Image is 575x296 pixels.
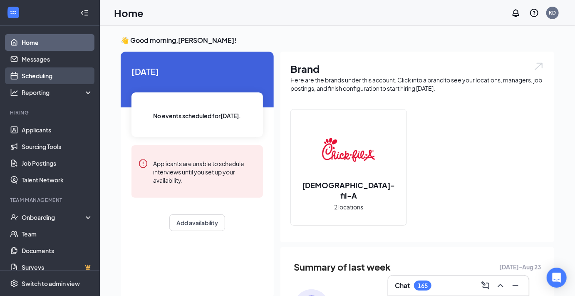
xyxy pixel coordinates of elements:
div: Applicants are unable to schedule interviews until you set up your availability. [153,159,256,184]
div: Team Management [10,197,91,204]
a: Talent Network [22,172,93,188]
svg: Collapse [80,9,89,17]
a: Messages [22,51,93,67]
div: KD [549,9,556,16]
span: [DATE] [131,65,263,78]
div: Reporting [22,88,93,97]
div: Onboarding [22,213,86,221]
a: Job Postings [22,155,93,172]
img: Chick-fil-A [322,123,375,177]
a: Team [22,226,93,242]
div: Open Intercom Messenger [547,268,567,288]
svg: Settings [10,279,18,288]
svg: ChevronUp [496,281,506,291]
svg: Analysis [10,88,18,97]
h2: [DEMOGRAPHIC_DATA]-fil-A [291,180,406,201]
a: Scheduling [22,67,93,84]
button: Minimize [509,279,522,292]
span: [DATE] - Aug 23 [499,262,541,271]
svg: Minimize [511,281,520,291]
div: 165 [418,282,428,289]
span: 2 locations [334,202,363,211]
a: Applicants [22,122,93,138]
svg: UserCheck [10,213,18,221]
h1: Brand [290,62,544,76]
button: ChevronUp [494,279,507,292]
button: Add availability [169,214,225,231]
h1: Home [114,6,144,20]
a: Home [22,34,93,51]
span: Summary of last week [294,260,391,274]
a: Documents [22,242,93,259]
div: Hiring [10,109,91,116]
h3: Chat [395,281,410,290]
div: Switch to admin view [22,279,80,288]
h3: 👋 Good morning, [PERSON_NAME] ! [121,36,554,45]
svg: Error [138,159,148,169]
svg: QuestionInfo [529,8,539,18]
svg: Notifications [511,8,521,18]
img: open.6027fd2a22e1237b5b06.svg [533,62,544,71]
div: Here are the brands under this account. Click into a brand to see your locations, managers, job p... [290,76,544,92]
svg: ComposeMessage [481,281,491,291]
svg: WorkstreamLogo [9,8,17,17]
a: SurveysCrown [22,259,93,276]
span: No events scheduled for [DATE] . [154,111,241,120]
a: Sourcing Tools [22,138,93,155]
button: ComposeMessage [479,279,492,292]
